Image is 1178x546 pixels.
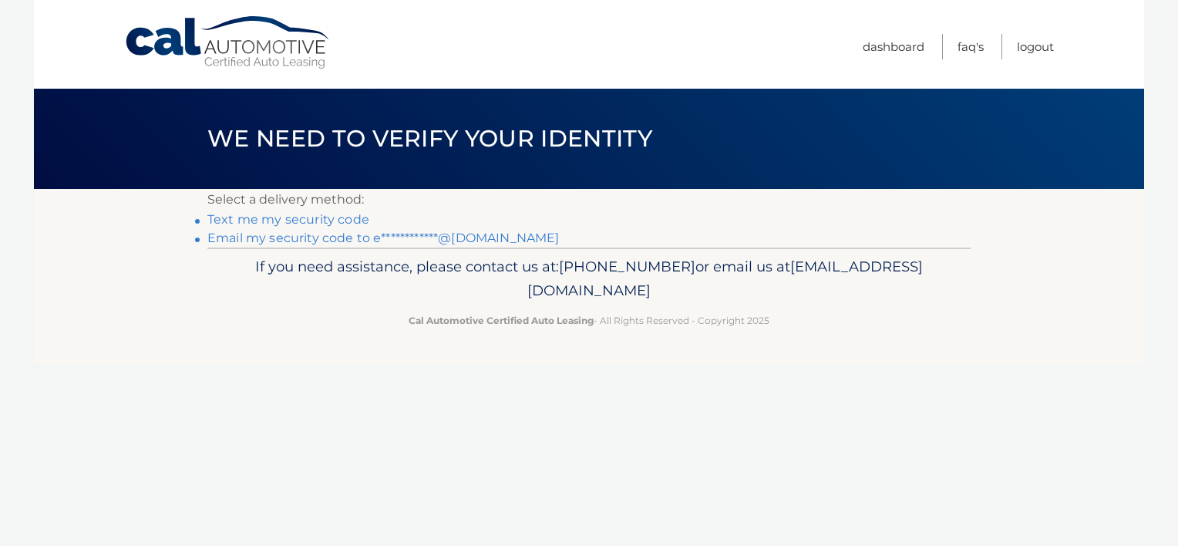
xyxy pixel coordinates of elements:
p: Select a delivery method: [207,189,971,211]
a: Cal Automotive [124,15,332,70]
span: We need to verify your identity [207,124,652,153]
a: Logout [1017,34,1054,59]
a: FAQ's [958,34,984,59]
a: Text me my security code [207,212,369,227]
strong: Cal Automotive Certified Auto Leasing [409,315,594,326]
p: If you need assistance, please contact us at: or email us at [217,254,961,304]
p: - All Rights Reserved - Copyright 2025 [217,312,961,329]
span: [PHONE_NUMBER] [559,258,695,275]
a: Dashboard [863,34,924,59]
